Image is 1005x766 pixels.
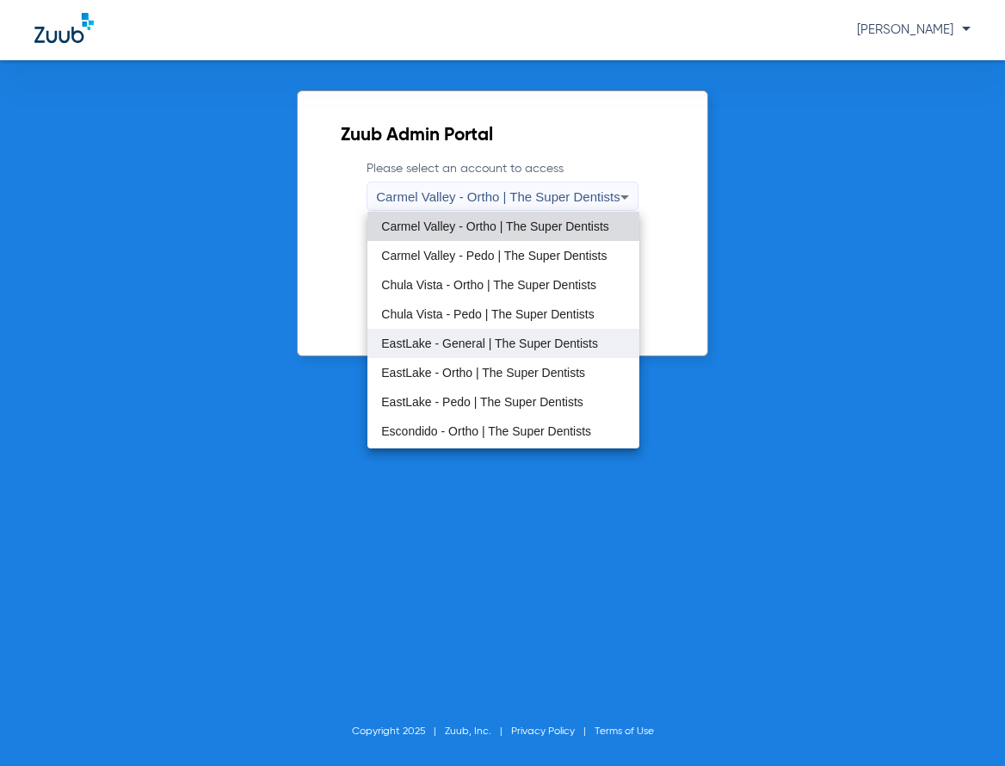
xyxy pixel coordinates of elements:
[381,367,585,379] span: EastLake - Ortho | The Super Dentists
[381,396,583,408] span: EastLake - Pedo | The Super Dentists
[381,279,596,291] span: Chula Vista - Ortho | The Super Dentists
[381,425,591,437] span: Escondido - Ortho | The Super Dentists
[381,250,607,262] span: Carmel Valley - Pedo | The Super Dentists
[381,308,594,320] span: Chula Vista - Pedo | The Super Dentists
[381,337,598,349] span: EastLake - General | The Super Dentists
[381,220,609,232] span: Carmel Valley - Ortho | The Super Dentists
[919,683,1005,766] iframe: Chat Widget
